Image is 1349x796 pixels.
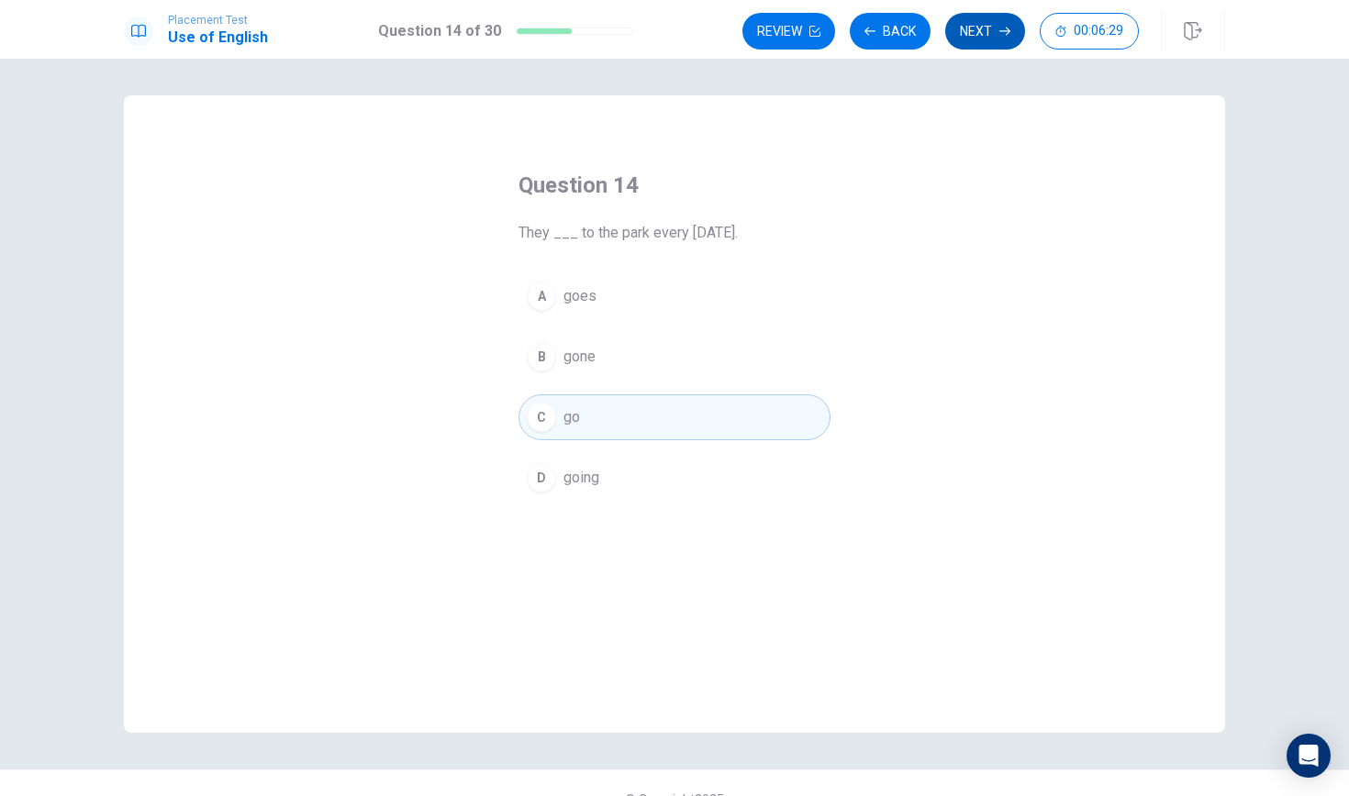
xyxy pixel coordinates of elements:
[518,273,831,319] button: Agoes
[563,406,580,428] span: go
[378,20,501,42] h1: Question 14 of 30
[1074,24,1123,39] span: 00:06:29
[527,403,556,432] div: C
[518,222,831,244] span: They ___ to the park every [DATE].
[168,27,268,49] h1: Use of English
[945,13,1025,50] button: Next
[518,334,831,380] button: Bgone
[527,342,556,371] div: B
[563,346,596,368] span: gone
[518,394,831,440] button: Cgo
[563,467,599,489] span: going
[518,455,831,501] button: Dgoing
[518,171,831,200] h4: Question 14
[850,13,931,50] button: Back
[527,463,556,492] div: D
[527,282,556,311] div: A
[563,285,596,307] span: goes
[1287,734,1331,778] div: Open Intercom Messenger
[742,13,835,50] button: Review
[168,14,268,27] span: Placement Test
[1040,13,1139,50] button: 00:06:29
